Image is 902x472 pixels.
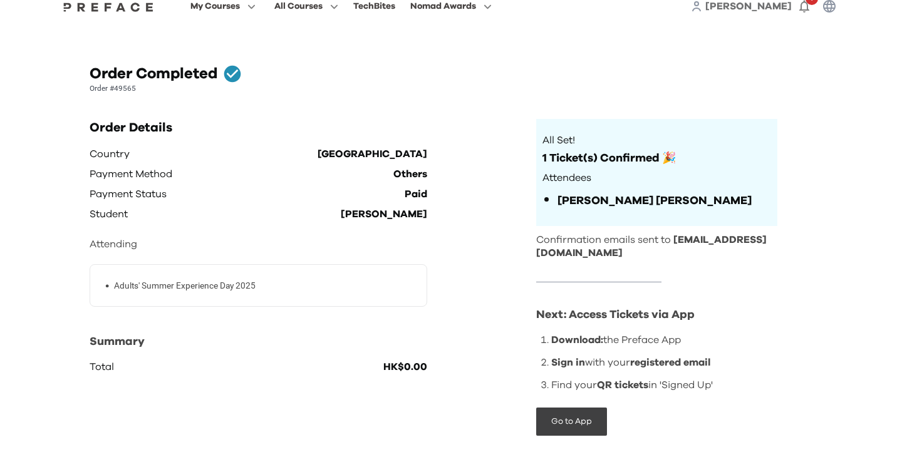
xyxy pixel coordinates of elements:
div: Next: Access Tickets via App [536,305,777,325]
span: • [105,279,109,292]
h2: Order Details [90,119,427,136]
span: Sign in [551,357,585,367]
li: Find your in 'Signed Up' [551,377,777,392]
p: Others [393,164,427,184]
span: [PERSON_NAME] [705,1,792,11]
li: [PERSON_NAME] [PERSON_NAME] [557,190,771,211]
p: Confirmation emails sent to [536,233,777,260]
p: [PERSON_NAME] [341,204,427,224]
li: the Preface App [551,332,777,347]
p: Summary [90,332,427,352]
span: Download: [551,335,603,345]
img: Preface Logo [60,2,157,12]
p: Adults' Summer Experience Day 2025 [114,279,256,292]
button: Go to App [536,408,607,436]
li: with your [551,355,777,370]
p: Attendees [542,172,771,185]
span: [EMAIL_ADDRESS][DOMAIN_NAME] [536,235,767,258]
p: Total [90,357,114,377]
span: registered email [630,357,710,367]
p: Attending [90,234,427,254]
h1: Order Completed [90,64,217,84]
p: Order #49565 [90,84,812,94]
p: All Set! [542,134,771,147]
p: HK$0.00 [383,357,427,377]
p: [GEOGRAPHIC_DATA] [318,144,427,164]
a: Go to App [536,416,607,426]
p: Country [90,144,130,164]
p: Paid [405,184,427,204]
p: Student [90,204,128,224]
p: Payment Status [90,184,167,204]
a: Preface Logo [60,1,157,11]
span: QR tickets [597,380,648,390]
p: 1 Ticket(s) Confirmed 🎉 [542,151,771,166]
p: Payment Method [90,164,172,184]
